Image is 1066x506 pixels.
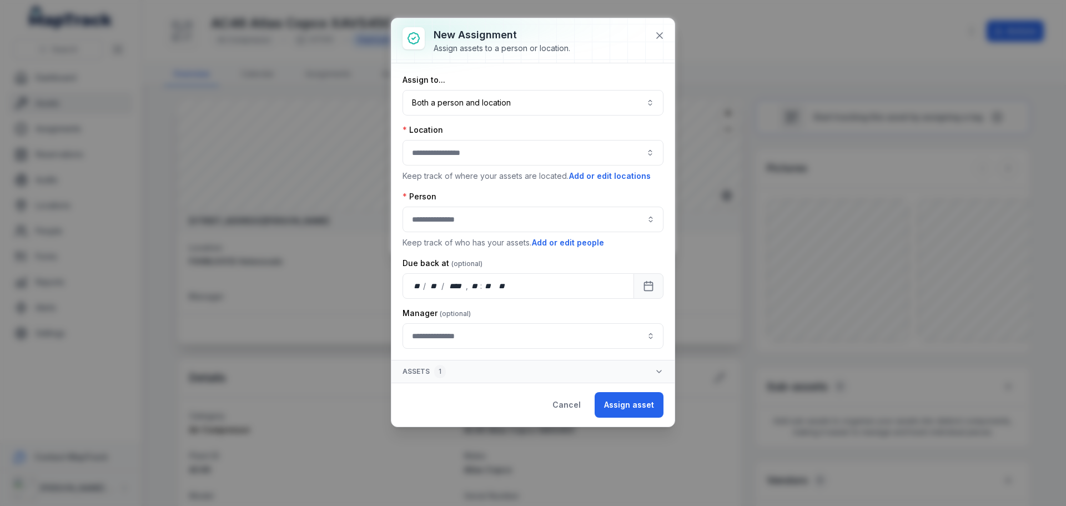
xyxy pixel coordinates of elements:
button: Assign asset [595,392,663,418]
button: Add or edit locations [569,170,651,182]
button: Add or edit people [531,237,605,249]
h3: New assignment [434,27,570,43]
input: assignment-add:person-label [403,207,663,232]
span: Assets [403,365,446,378]
div: , [466,280,469,292]
div: year, [445,280,466,292]
label: Due back at [403,258,482,269]
label: Assign to... [403,74,445,86]
div: month, [427,280,442,292]
div: / [423,280,427,292]
input: assignment-add:cf[907ad3fd-eed4-49d8-ad84-d22efbadc5a5]-label [403,323,663,349]
div: hour, [469,280,480,292]
div: Assign assets to a person or location. [434,43,570,54]
div: day, [412,280,423,292]
div: am/pm, [496,280,509,292]
label: Manager [403,308,471,319]
div: minute, [483,280,494,292]
p: Keep track of who has your assets. [403,237,663,249]
p: Keep track of where your assets are located. [403,170,663,182]
div: / [441,280,445,292]
button: Cancel [543,392,590,418]
button: Calendar [633,273,663,299]
label: Person [403,191,436,202]
button: Both a person and location [403,90,663,116]
button: Assets1 [391,360,675,383]
label: Location [403,124,443,136]
div: : [480,280,483,292]
div: 1 [434,365,446,378]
